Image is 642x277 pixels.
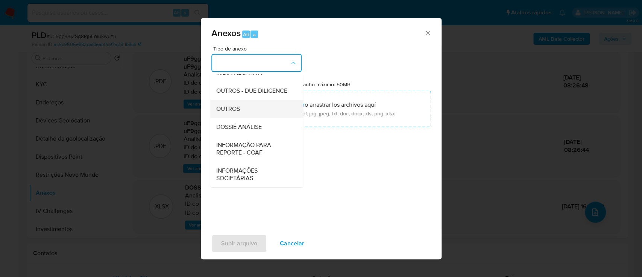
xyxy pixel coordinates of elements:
[253,31,256,38] span: a
[216,123,261,131] span: DOSSIÊ ANÁLISE
[216,167,293,182] span: INFORMAÇÕES SOCIETÁRIAS
[294,81,351,88] label: Tamanho máximo: 50MB
[211,26,241,40] span: Anexos
[213,46,304,51] span: Tipo de anexo
[280,235,304,252] span: Cancelar
[216,69,262,77] span: MIDIA NEGATIVA
[243,31,249,38] span: Alt
[216,105,240,113] span: OUTROS
[424,29,431,36] button: Cerrar
[216,141,293,156] span: INFORMAÇÃO PARA REPORTE - COAF
[270,234,314,253] button: Cancelar
[216,87,287,95] span: OUTROS - DUE DILIGENCE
